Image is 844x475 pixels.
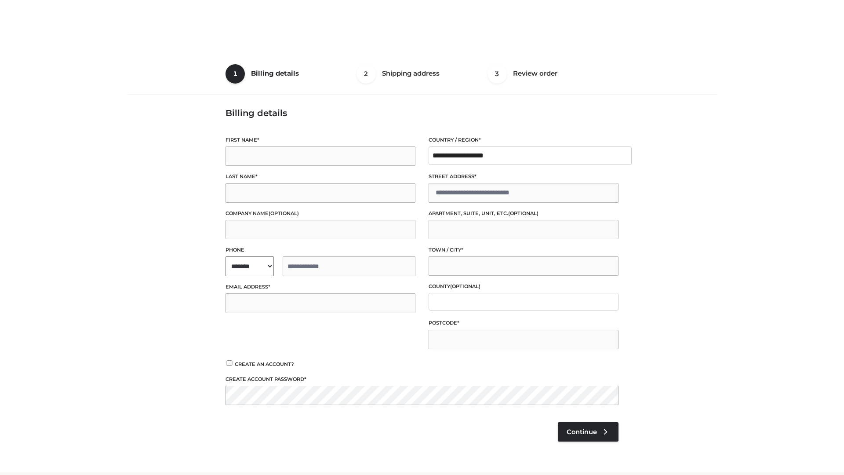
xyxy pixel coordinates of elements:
span: Continue [567,428,597,436]
span: (optional) [508,210,538,216]
span: Create an account? [235,361,294,367]
label: Apartment, suite, unit, etc. [429,209,618,218]
span: Billing details [251,69,299,77]
span: 2 [357,64,376,84]
span: Shipping address [382,69,440,77]
label: Street address [429,172,618,181]
label: Postcode [429,319,618,327]
input: Create an account? [226,360,233,366]
span: (optional) [450,283,480,289]
span: 3 [487,64,507,84]
label: Town / City [429,246,618,254]
span: Review order [513,69,557,77]
label: Email address [226,283,415,291]
label: Create account password [226,375,618,384]
label: Country / Region [429,136,618,144]
label: First name [226,136,415,144]
a: Continue [558,422,618,442]
label: Last name [226,172,415,181]
span: (optional) [269,210,299,216]
label: County [429,282,618,291]
span: 1 [226,64,245,84]
label: Phone [226,246,415,254]
h3: Billing details [226,108,618,118]
label: Company name [226,209,415,218]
